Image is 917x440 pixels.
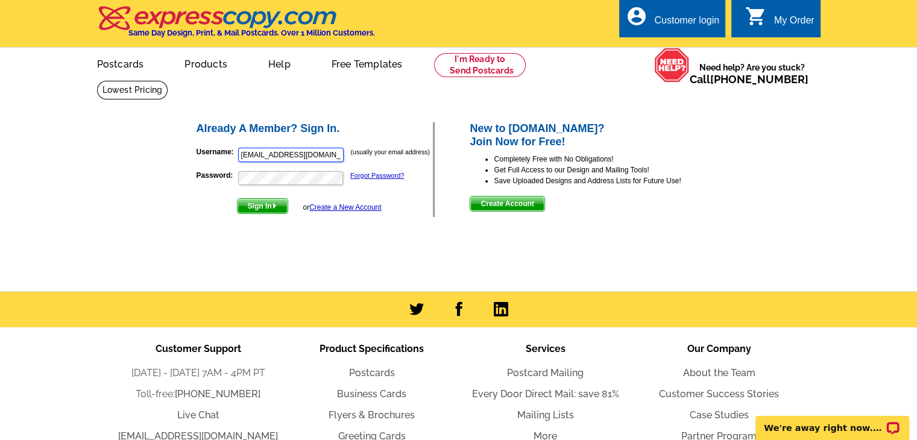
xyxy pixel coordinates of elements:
[197,122,433,136] h2: Already A Member? Sign In.
[165,49,247,77] a: Products
[128,28,375,37] h4: Same Day Design, Print, & Mail Postcards. Over 1 Million Customers.
[494,154,722,165] li: Completely Free with No Obligations!
[690,409,749,421] a: Case Studies
[470,196,544,212] button: Create Account
[659,388,779,400] a: Customer Success Stories
[320,343,424,354] span: Product Specifications
[748,402,917,440] iframe: LiveChat chat widget
[112,387,285,401] li: Toll-free:
[625,13,719,28] a: account_circle Customer login
[349,367,395,379] a: Postcards
[526,343,566,354] span: Services
[690,61,815,86] span: Need help? Are you stuck?
[494,165,722,175] li: Get Full Access to our Design and Mailing Tools!
[745,13,815,28] a: shopping_cart My Order
[494,175,722,186] li: Save Uploaded Designs and Address Lists for Future Use!
[238,199,288,213] span: Sign In
[710,73,808,86] a: [PHONE_NUMBER]
[197,170,237,181] label: Password:
[654,48,690,83] img: help
[687,343,751,354] span: Our Company
[351,148,430,156] small: (usually your email address)
[97,14,375,37] a: Same Day Design, Print, & Mail Postcards. Over 1 Million Customers.
[175,388,260,400] a: [PHONE_NUMBER]
[470,196,544,211] span: Create Account
[774,15,815,32] div: My Order
[309,203,381,212] a: Create a New Account
[78,49,163,77] a: Postcards
[350,172,404,179] a: Forgot Password?
[517,409,574,421] a: Mailing Lists
[625,5,647,27] i: account_circle
[303,202,381,213] div: or
[690,73,808,86] span: Call
[312,49,422,77] a: Free Templates
[156,343,241,354] span: Customer Support
[683,367,755,379] a: About the Team
[337,388,406,400] a: Business Cards
[745,5,767,27] i: shopping_cart
[177,409,219,421] a: Live Chat
[112,366,285,380] li: [DATE] - [DATE] 7AM - 4PM PT
[507,367,584,379] a: Postcard Mailing
[329,409,415,421] a: Flyers & Brochures
[472,388,619,400] a: Every Door Direct Mail: save 81%
[237,198,288,214] button: Sign In
[272,203,277,209] img: button-next-arrow-white.png
[197,146,237,157] label: Username:
[654,15,719,32] div: Customer login
[249,49,310,77] a: Help
[470,122,722,148] h2: New to [DOMAIN_NAME]? Join Now for Free!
